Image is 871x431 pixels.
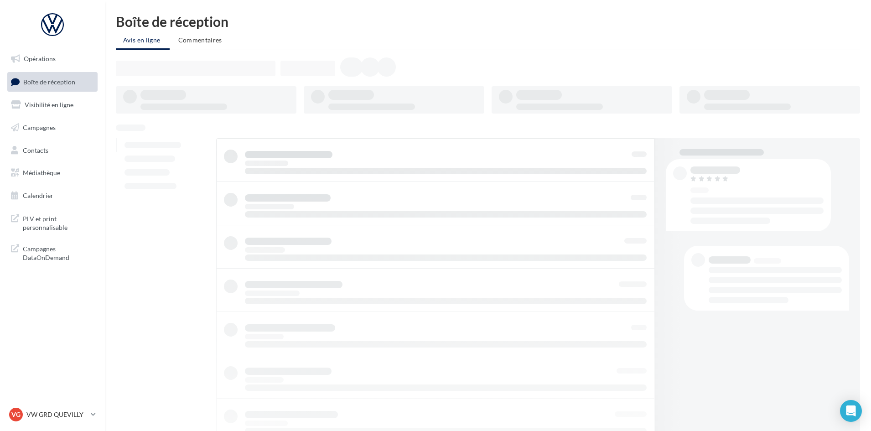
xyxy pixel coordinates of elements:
[5,186,99,205] a: Calendrier
[5,163,99,182] a: Médiathèque
[23,78,75,85] span: Boîte de réception
[23,192,53,199] span: Calendrier
[24,55,56,62] span: Opérations
[5,72,99,92] a: Boîte de réception
[23,169,60,177] span: Médiathèque
[5,49,99,68] a: Opérations
[5,118,99,137] a: Campagnes
[23,124,56,131] span: Campagnes
[840,400,862,422] div: Open Intercom Messenger
[11,410,21,419] span: VG
[5,239,99,266] a: Campagnes DataOnDemand
[5,95,99,114] a: Visibilité en ligne
[178,36,222,44] span: Commentaires
[5,141,99,160] a: Contacts
[23,213,94,232] span: PLV et print personnalisable
[23,243,94,262] span: Campagnes DataOnDemand
[25,101,73,109] span: Visibilité en ligne
[7,406,98,423] a: VG VW GRD QUEVILLY
[26,410,87,419] p: VW GRD QUEVILLY
[5,209,99,236] a: PLV et print personnalisable
[23,146,48,154] span: Contacts
[116,15,860,28] div: Boîte de réception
